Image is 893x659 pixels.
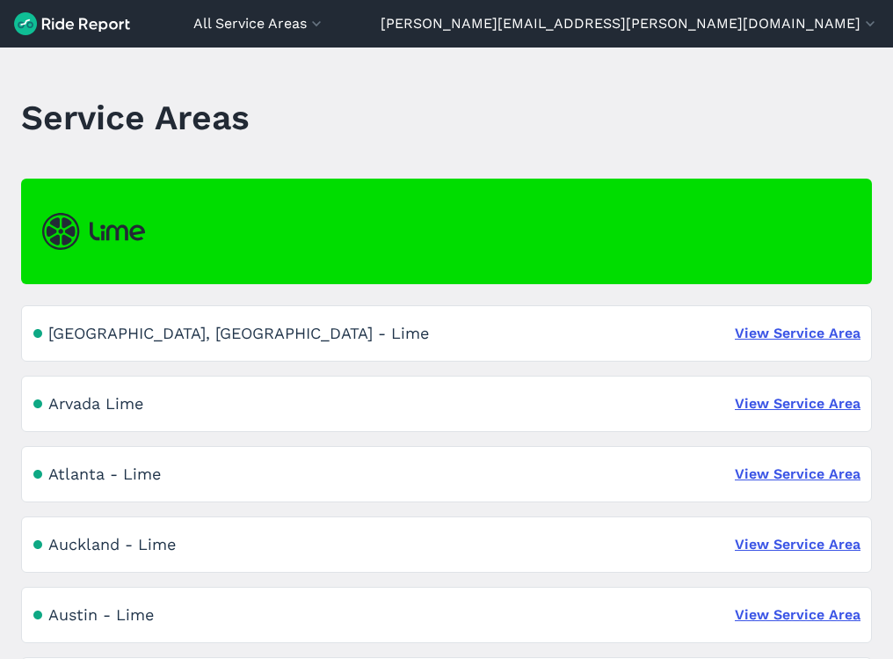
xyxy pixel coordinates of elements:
[381,13,879,34] button: [PERSON_NAME][EMAIL_ADDRESS][PERSON_NAME][DOMAIN_NAME]
[735,323,860,344] a: View Service Area
[48,393,143,414] div: Arvada Lime
[735,464,860,485] a: View Service Area
[48,323,429,344] div: [GEOGRAPHIC_DATA], [GEOGRAPHIC_DATA] - Lime
[193,13,325,34] button: All Service Areas
[735,604,860,626] a: View Service Area
[48,464,161,485] div: Atlanta - Lime
[42,213,145,250] img: Lime
[48,604,154,626] div: Austin - Lime
[735,534,860,555] a: View Service Area
[48,534,176,555] div: Auckland - Lime
[21,93,250,142] h1: Service Areas
[735,393,860,414] a: View Service Area
[14,12,130,35] img: Ride Report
